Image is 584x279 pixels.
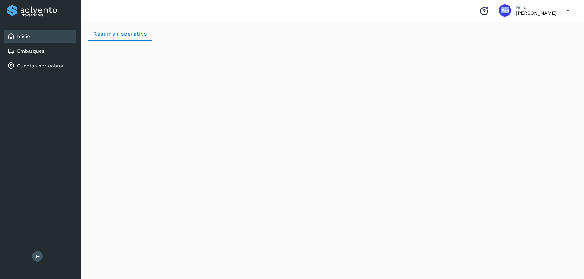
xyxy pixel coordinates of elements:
[17,33,30,39] a: Inicio
[4,44,76,58] div: Embarques
[516,10,557,16] p: ADRIANA GUTIERREZ VAZQUEZ
[17,63,64,69] a: Cuentas por cobrar
[17,48,44,54] a: Embarques
[93,31,147,37] span: Resumen operativo
[4,30,76,43] div: Inicio
[516,5,557,10] p: Hola,
[4,59,76,73] div: Cuentas por cobrar
[21,13,74,17] p: Proveedores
